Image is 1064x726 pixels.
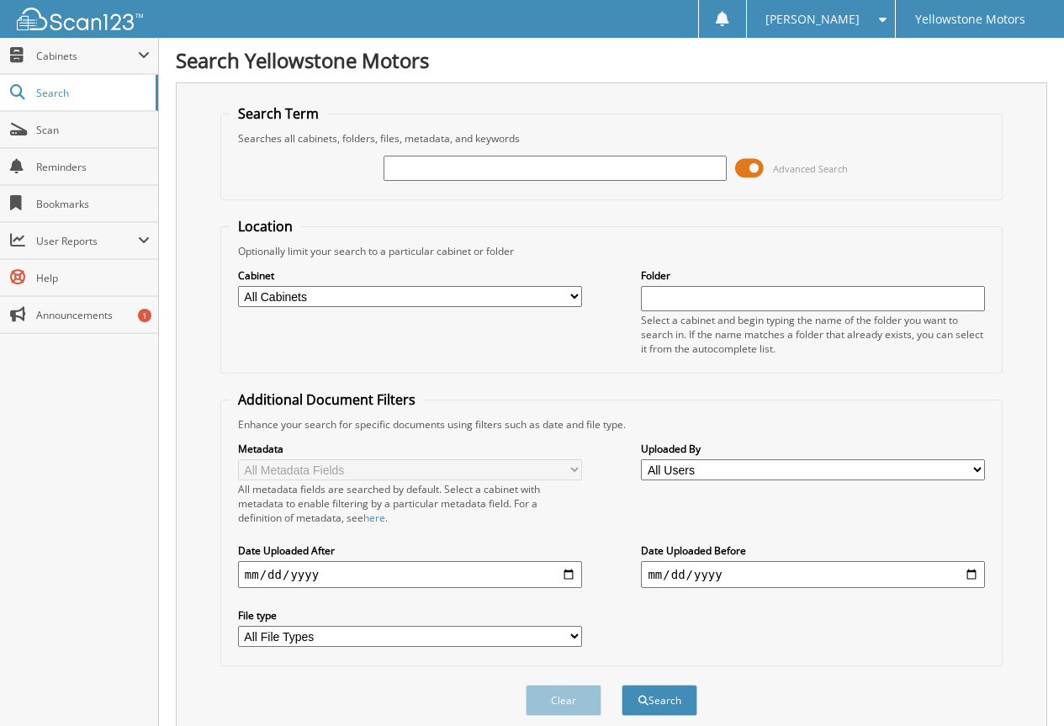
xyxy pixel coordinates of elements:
[363,511,385,525] a: here
[773,162,848,175] span: Advanced Search
[36,49,138,63] span: Cabinets
[641,268,985,283] label: Folder
[230,217,301,236] legend: Location
[36,308,150,322] span: Announcements
[238,561,582,588] input: start
[36,86,147,100] span: Search
[641,442,985,456] label: Uploaded By
[641,543,985,558] label: Date Uploaded Before
[17,8,143,30] img: scan123-logo-white.svg
[622,685,697,716] button: Search
[238,608,582,623] label: File type
[138,309,151,322] div: 1
[238,442,582,456] label: Metadata
[230,104,327,123] legend: Search Term
[36,234,138,248] span: User Reports
[238,268,582,283] label: Cabinet
[765,14,860,24] span: [PERSON_NAME]
[36,197,150,211] span: Bookmarks
[230,244,993,258] div: Optionally limit your search to a particular cabinet or folder
[36,160,150,174] span: Reminders
[641,561,985,588] input: end
[238,482,582,525] div: All metadata fields are searched by default. Select a cabinet with metadata to enable filtering b...
[176,46,1047,74] h1: Search Yellowstone Motors
[915,14,1025,24] span: Yellowstone Motors
[230,131,993,146] div: Searches all cabinets, folders, files, metadata, and keywords
[641,313,985,356] div: Select a cabinet and begin typing the name of the folder you want to search in. If the name match...
[526,685,601,716] button: Clear
[230,390,424,409] legend: Additional Document Filters
[36,271,150,285] span: Help
[36,123,150,137] span: Scan
[238,543,582,558] label: Date Uploaded After
[230,417,993,432] div: Enhance your search for specific documents using filters such as date and file type.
